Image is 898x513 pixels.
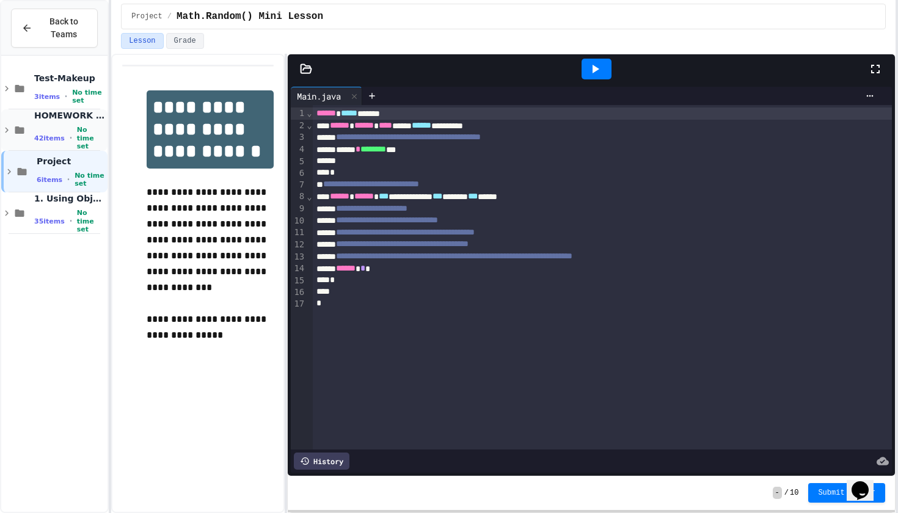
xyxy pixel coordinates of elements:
[291,215,306,227] div: 10
[784,488,789,498] span: /
[11,9,98,48] button: Back to Teams
[40,15,87,41] span: Back to Teams
[72,89,105,104] span: No time set
[306,120,312,130] span: Fold line
[291,131,306,144] div: 3
[167,12,172,21] span: /
[808,483,885,503] button: Submit Answer
[291,167,306,179] div: 6
[131,12,162,21] span: Project
[291,251,306,263] div: 13
[34,110,105,121] span: HOMEWORK UNIT 1
[291,90,347,103] div: Main.java
[291,263,306,275] div: 14
[77,126,106,150] span: No time set
[77,209,106,233] span: No time set
[291,179,306,191] div: 7
[37,176,62,184] span: 6 items
[773,487,782,499] span: -
[67,175,70,184] span: •
[34,93,60,101] span: 3 items
[291,286,306,298] div: 16
[790,488,798,498] span: 10
[34,193,105,204] span: 1. Using Objects and Methods
[121,33,163,49] button: Lesson
[70,133,72,143] span: •
[291,144,306,156] div: 4
[70,216,72,226] span: •
[291,239,306,251] div: 12
[291,275,306,286] div: 15
[291,298,306,310] div: 17
[166,33,204,49] button: Grade
[34,217,65,225] span: 35 items
[306,192,312,202] span: Fold line
[34,73,105,84] span: Test-Makeup
[291,107,306,120] div: 1
[818,488,875,498] span: Submit Answer
[37,156,105,167] span: Project
[847,464,886,501] iframe: chat widget
[291,120,306,132] div: 2
[34,134,65,142] span: 42 items
[294,453,349,470] div: History
[75,172,105,187] span: No time set
[306,108,312,118] span: Fold line
[291,191,306,203] div: 8
[65,92,67,101] span: •
[291,227,306,239] div: 11
[291,203,306,215] div: 9
[291,87,362,105] div: Main.java
[291,156,306,167] div: 5
[177,9,323,24] span: Math.Random() Mini Lesson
